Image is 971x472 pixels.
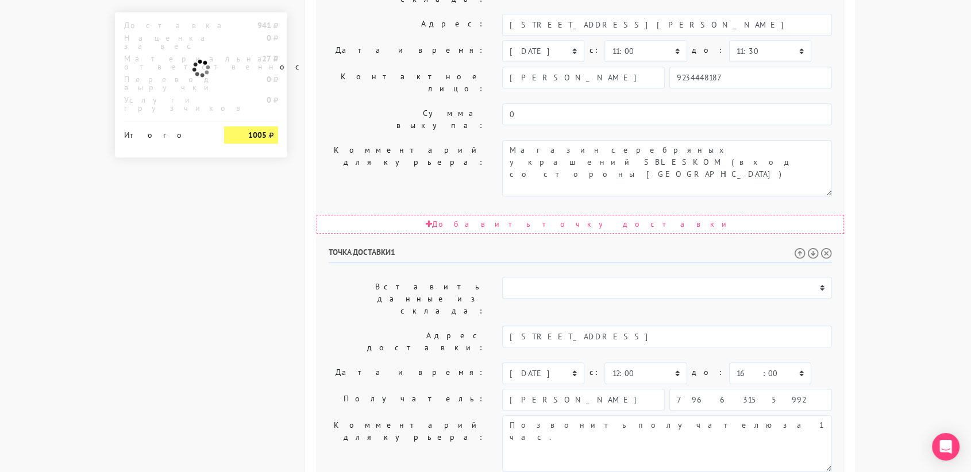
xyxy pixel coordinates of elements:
[320,389,494,411] label: Получатель:
[692,362,725,382] label: до:
[502,389,665,411] input: Имя
[502,67,665,88] input: Имя
[320,103,494,136] label: Сумма выкупа:
[391,247,395,257] span: 1
[317,215,844,234] div: Добавить точку доставки
[320,326,494,358] label: Адрес доставки:
[124,126,207,139] div: Итого
[589,40,600,60] label: c:
[115,21,215,29] div: Доставка
[248,130,267,140] strong: 1005
[115,34,215,50] div: Наценка за вес
[502,415,832,471] textarea: Позвонить получателю за 1 час. Заказ ТГ Курьер на 13.10 с 12:00 до 16:00
[115,75,215,91] div: Перевод выручки
[320,140,494,196] label: Комментарий для курьера:
[320,14,494,36] label: Адрес:
[669,389,832,411] input: Телефон
[589,362,600,382] label: c:
[329,247,832,263] h6: Точка доставки
[320,67,494,99] label: Контактное лицо:
[320,362,494,384] label: Дата и время:
[669,67,832,88] input: Телефон
[257,20,271,30] strong: 941
[320,40,494,62] label: Дата и время:
[191,58,211,79] img: ajax-loader.gif
[692,40,725,60] label: до:
[932,433,960,461] div: Open Intercom Messenger
[115,96,215,112] div: Услуги грузчиков
[320,277,494,321] label: Вставить данные из склада:
[320,415,494,471] label: Комментарий для курьера:
[115,55,215,71] div: Материальная ответственность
